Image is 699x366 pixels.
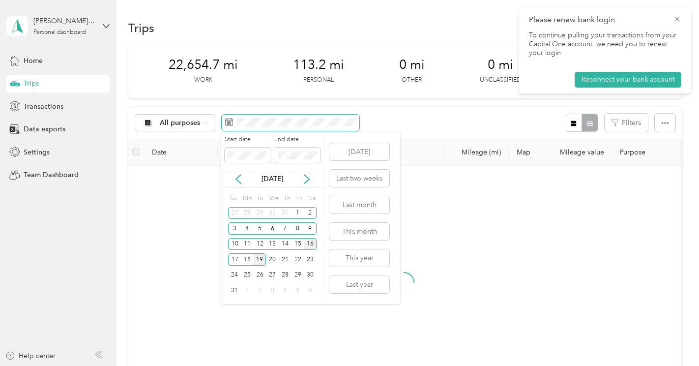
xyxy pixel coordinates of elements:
[291,284,304,297] div: 5
[279,222,291,235] div: 7
[160,120,201,126] span: All purposes
[480,76,521,85] p: Unclassified
[241,222,254,235] div: 4
[241,269,254,281] div: 25
[329,143,389,160] button: [DATE]
[644,311,699,366] iframe: Everlance-gr Chat Button Frame
[24,147,50,157] span: Settings
[303,76,334,85] p: Personal
[228,253,241,266] div: 17
[304,269,317,281] div: 30
[254,222,266,235] div: 5
[252,174,293,184] p: [DATE]
[329,276,389,293] button: Last year
[169,57,238,73] span: 22,654.7 mi
[24,124,65,134] span: Data exports
[254,207,266,219] div: 29
[194,76,212,85] p: Work
[254,253,266,266] div: 19
[228,207,241,219] div: 27
[329,196,389,213] button: Last month
[529,14,667,26] p: Please renew bank login
[267,191,279,205] div: We
[5,351,56,361] button: Help center
[144,139,218,166] th: Date
[225,135,271,144] label: Start date
[605,114,648,132] button: Filters
[279,284,291,297] div: 4
[24,101,63,112] span: Transactions
[228,284,241,297] div: 31
[228,238,241,250] div: 10
[488,57,513,73] span: 0 mi
[228,269,241,281] div: 24
[399,57,425,73] span: 0 mi
[291,207,304,219] div: 1
[329,223,389,240] button: This month
[266,238,279,250] div: 13
[128,23,154,33] h1: Trips
[279,253,291,266] div: 21
[304,253,317,266] div: 23
[402,76,422,85] p: Other
[266,222,279,235] div: 6
[266,269,279,281] div: 27
[218,139,444,166] th: Locations
[33,30,86,35] div: Personal dashboard
[24,56,43,66] span: Home
[279,238,291,250] div: 14
[279,269,291,281] div: 28
[304,222,317,235] div: 9
[329,249,389,267] button: This year
[33,16,95,26] div: [PERSON_NAME] [PERSON_NAME] [PERSON_NAME]
[529,31,681,58] p: To continue pulling your transactions from your Capital One account, we need you to renew your login
[282,191,291,205] div: Th
[295,191,304,205] div: Fr
[291,253,304,266] div: 22
[274,135,320,144] label: End date
[254,269,266,281] div: 26
[509,139,543,166] th: Map
[291,222,304,235] div: 8
[304,207,317,219] div: 2
[291,238,304,250] div: 15
[228,191,237,205] div: Su
[304,284,317,297] div: 6
[241,238,254,250] div: 11
[291,269,304,281] div: 29
[329,170,389,187] button: Last two weeks
[241,207,254,219] div: 28
[279,207,291,219] div: 31
[266,253,279,266] div: 20
[241,191,252,205] div: Mo
[307,191,317,205] div: Sa
[575,72,681,88] button: Reconnect your bank account
[241,253,254,266] div: 18
[24,170,79,180] span: Team Dashboard
[254,284,266,297] div: 2
[254,238,266,250] div: 12
[543,139,612,166] th: Mileage value
[228,222,241,235] div: 3
[255,191,264,205] div: Tu
[24,78,39,89] span: Trips
[293,57,344,73] span: 113.2 mi
[241,284,254,297] div: 1
[304,238,317,250] div: 16
[444,139,509,166] th: Mileage (mi)
[266,207,279,219] div: 30
[266,284,279,297] div: 3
